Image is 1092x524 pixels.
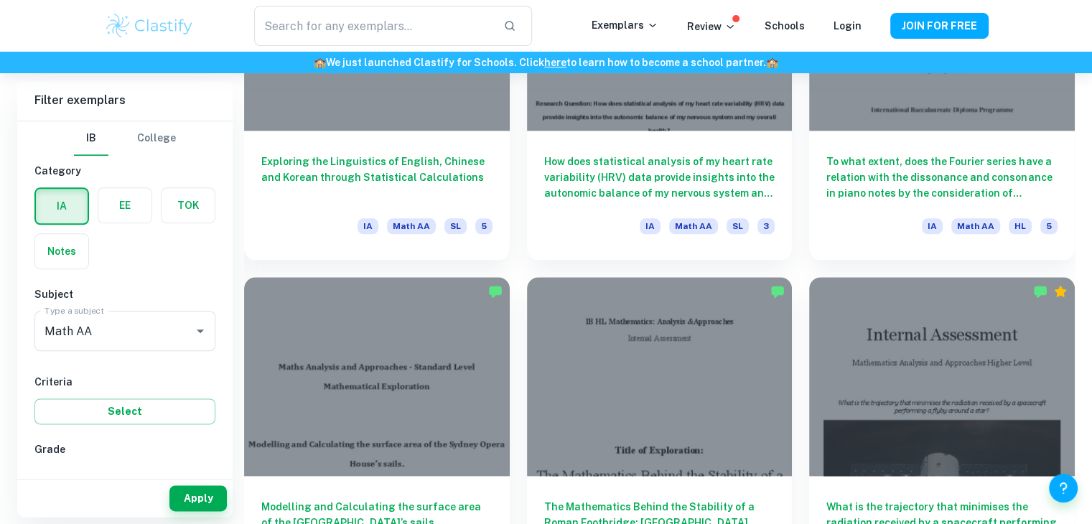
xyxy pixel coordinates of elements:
[98,188,151,223] button: EE
[71,472,78,487] span: 7
[687,19,736,34] p: Review
[36,189,88,223] button: IA
[544,154,775,201] h6: How does statistical analysis of my heart rate variability (HRV) data provide insights into the a...
[34,398,215,424] button: Select
[1040,218,1058,234] span: 5
[1049,474,1078,502] button: Help and Feedback
[890,13,989,39] button: JOIN FOR FREE
[387,218,436,234] span: Math AA
[544,57,566,68] a: here
[34,374,215,390] h6: Criteria
[190,321,210,341] button: Open
[766,57,778,68] span: 🏫
[314,57,326,68] span: 🏫
[74,121,176,156] div: Filter type choice
[115,472,121,487] span: 6
[162,188,215,223] button: TOK
[17,80,233,121] h6: Filter exemplars
[475,218,493,234] span: 5
[45,304,104,317] label: Type a subject
[104,11,195,40] img: Clastify logo
[834,20,862,32] a: Login
[158,472,164,487] span: 5
[3,55,1089,70] h6: We just launched Clastify for Schools. Click to learn how to become a school partner.
[444,218,467,234] span: SL
[358,218,378,234] span: IA
[640,218,661,234] span: IA
[254,6,491,46] input: Search for any exemplars...
[757,218,775,234] span: 3
[488,284,503,299] img: Marked
[592,17,658,33] p: Exemplars
[35,234,88,268] button: Notes
[34,286,215,302] h6: Subject
[951,218,1000,234] span: Math AA
[826,154,1058,201] h6: To what extent, does the Fourier series have a relation with the dissonance and consonance in pia...
[770,284,785,299] img: Marked
[765,20,805,32] a: Schools
[1009,218,1032,234] span: HL
[1033,284,1047,299] img: Marked
[1053,284,1068,299] div: Premium
[34,441,215,457] h6: Grade
[261,154,493,201] h6: Exploring the Linguistics of English, Chinese and Korean through Statistical Calculations
[169,485,227,511] button: Apply
[669,218,718,234] span: Math AA
[137,121,176,156] button: College
[34,163,215,179] h6: Category
[727,218,749,234] span: SL
[922,218,943,234] span: IA
[74,121,108,156] button: IB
